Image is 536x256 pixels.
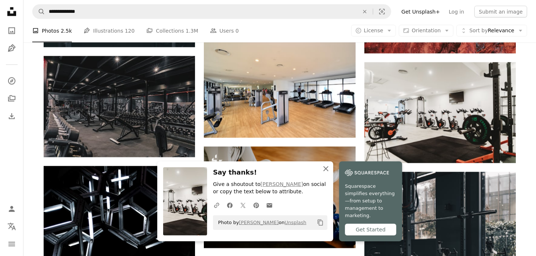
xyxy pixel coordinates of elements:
button: Clear [357,5,373,19]
button: Submit an image [474,6,527,18]
a: Illustrations 120 [84,19,135,43]
button: Sort byRelevance [456,25,527,37]
button: Orientation [399,25,454,37]
a: Illustrations [4,41,19,56]
h3: Say thanks! [213,167,327,178]
div: Get Started [345,224,396,235]
span: Photo by on [214,217,306,228]
a: Log in / Sign up [4,202,19,216]
span: License [364,28,383,33]
span: Squarespace simplifies everything—from setup to management to marketing. [345,183,396,219]
a: black and gray treadmill [204,84,355,91]
a: Squarespace simplifies everything—from setup to management to marketing.Get Started [339,161,402,241]
img: black and gray treadmill [204,38,355,138]
a: Users 0 [210,19,239,43]
a: Explore [4,74,19,88]
a: [PERSON_NAME] [261,181,303,187]
a: Log in [444,6,469,18]
form: Find visuals sitewide [32,4,391,19]
span: 120 [125,27,135,35]
button: Visual search [373,5,391,19]
span: Relevance [469,27,514,34]
a: [PERSON_NAME] [239,220,279,225]
a: Share on Pinterest [250,198,263,212]
button: Menu [4,237,19,252]
span: Orientation [412,28,441,33]
a: Get Unsplash+ [397,6,444,18]
img: a person sitting on the floor with a pair of dumbs [204,147,355,248]
img: empty fitness gym [364,62,516,163]
button: Copy to clipboard [314,216,327,229]
a: Share over email [263,198,276,212]
button: Language [4,219,19,234]
img: file-1747939142011-51e5cc87e3c9 [345,167,389,178]
a: Share on Twitter [236,198,250,212]
a: Download History [4,109,19,124]
p: Give a shoutout to on social or copy the text below to attribute. [213,181,327,195]
button: Search Unsplash [33,5,45,19]
a: Collections 1.3M [146,19,198,43]
img: a gym filled with lots of machines and weights [44,56,195,157]
a: Share on Facebook [223,198,236,212]
a: Photos [4,23,19,38]
span: 0 [235,27,239,35]
a: a gym filled with lots of machines and weights [44,103,195,110]
span: Sort by [469,28,488,33]
span: 1.3M [186,27,198,35]
a: empty fitness gym [364,109,516,116]
button: License [351,25,396,37]
a: Home — Unsplash [4,4,19,21]
a: Collections [4,91,19,106]
a: Unsplash [284,220,306,225]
